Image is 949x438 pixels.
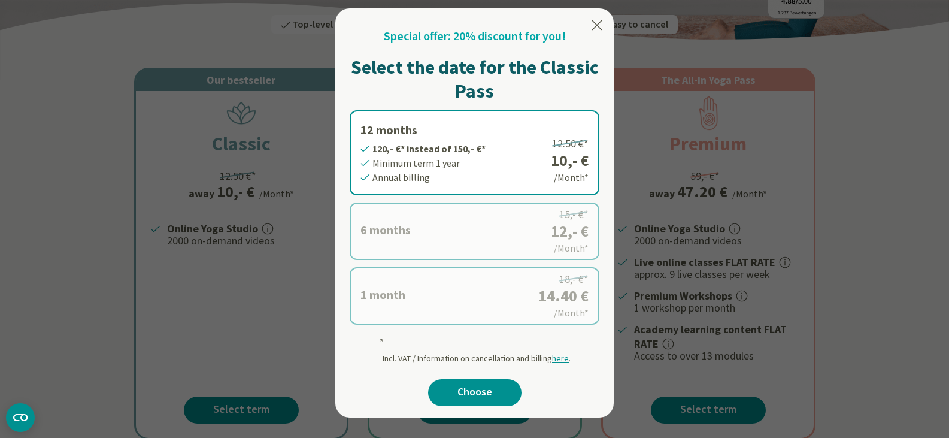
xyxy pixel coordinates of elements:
[383,353,552,364] font: Incl. VAT / Information on cancellation and billing
[457,385,492,400] font: Choose
[384,28,566,45] font: Special offer: 20% discount for you!
[569,353,571,364] font: .
[6,403,35,432] button: Open CMP widget
[351,55,599,103] font: Select the date for the Classic Pass
[552,353,569,364] font: here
